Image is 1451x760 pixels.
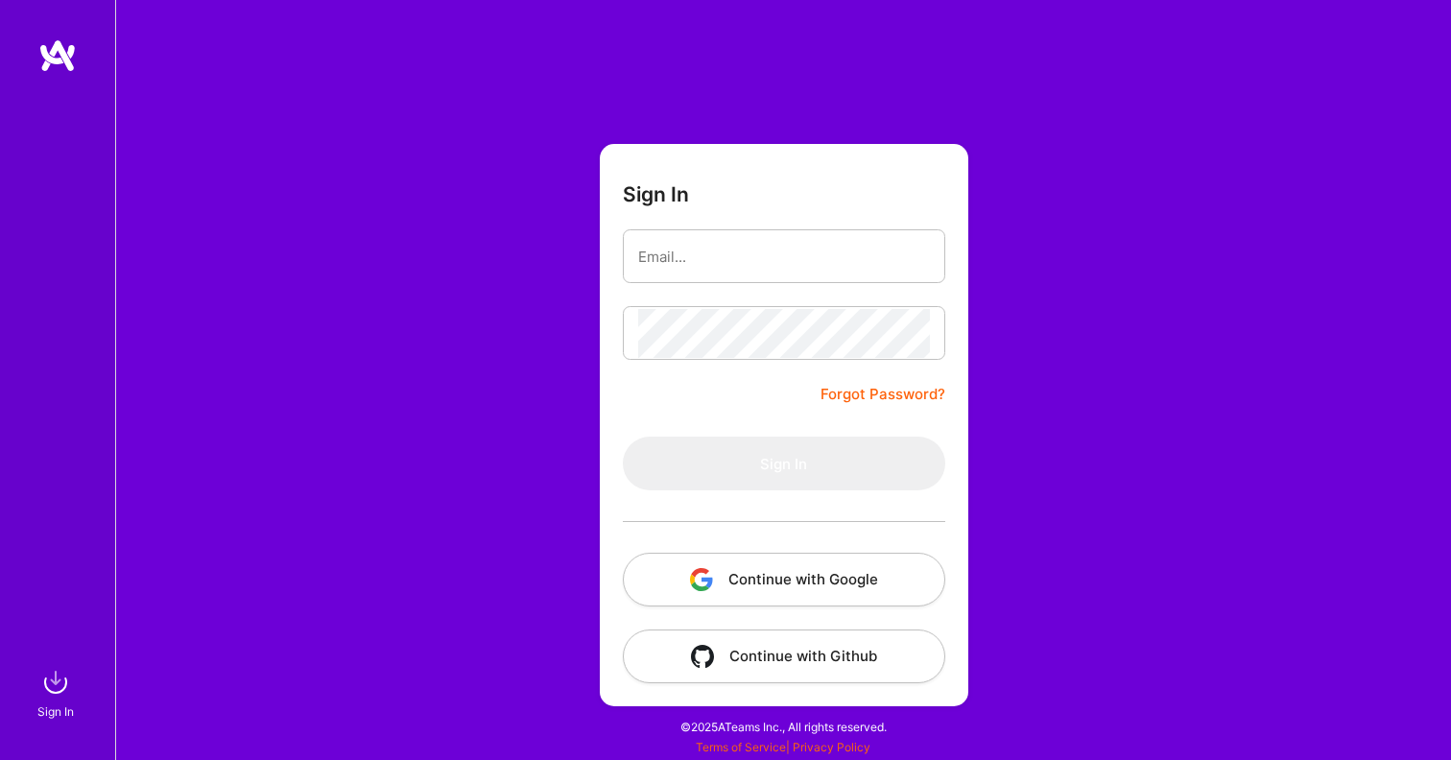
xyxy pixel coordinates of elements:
[623,629,945,683] button: Continue with Github
[821,383,945,406] a: Forgot Password?
[38,38,77,73] img: logo
[623,182,689,206] h3: Sign In
[37,701,74,722] div: Sign In
[638,232,930,281] input: Email...
[696,740,870,754] span: |
[36,663,75,701] img: sign in
[115,702,1451,750] div: © 2025 ATeams Inc., All rights reserved.
[793,740,870,754] a: Privacy Policy
[690,568,713,591] img: icon
[623,553,945,606] button: Continue with Google
[40,663,75,722] a: sign inSign In
[691,645,714,668] img: icon
[696,740,786,754] a: Terms of Service
[623,437,945,490] button: Sign In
